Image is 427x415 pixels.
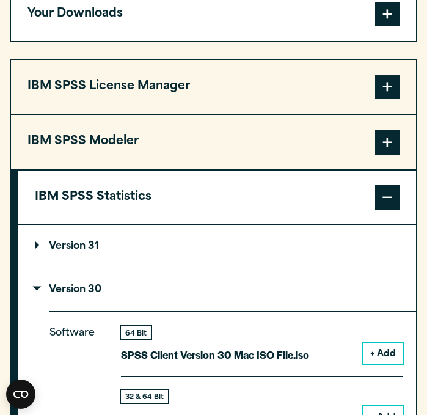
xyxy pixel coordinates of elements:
[363,343,403,364] button: + Add
[18,268,416,311] summary: Version 30
[35,241,99,251] p: Version 31
[121,346,309,364] p: SPSS Client Version 30 Mac ISO File.iso
[11,60,416,114] button: IBM SPSS License Manager
[11,115,416,169] button: IBM SPSS Modeler
[35,285,101,295] p: Version 30
[6,380,35,409] button: Open CMP widget
[121,390,168,403] div: 32 & 64 Bit
[18,225,416,268] summary: Version 31
[121,326,151,339] div: 64 Bit
[18,171,416,224] button: IBM SPSS Statistics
